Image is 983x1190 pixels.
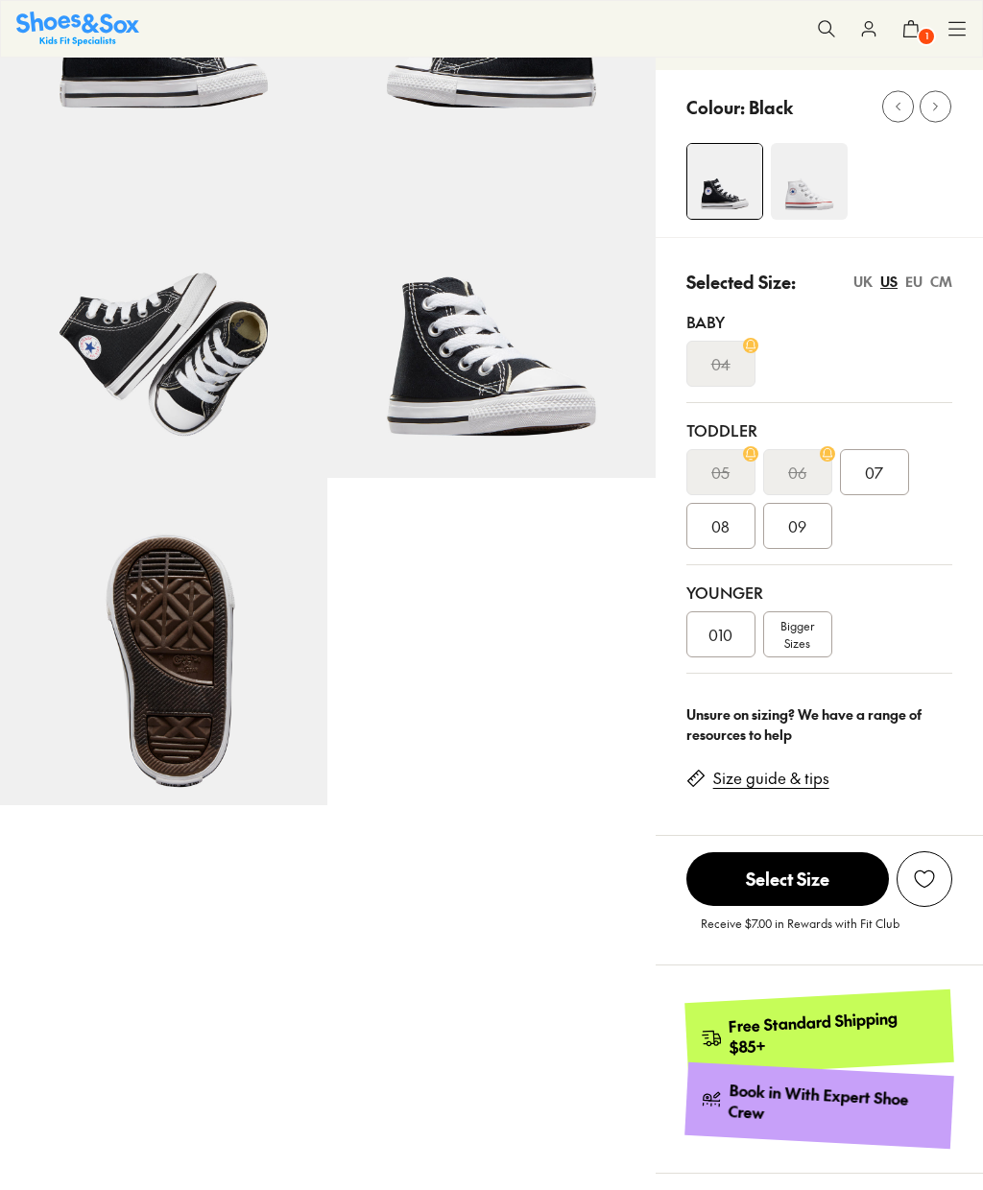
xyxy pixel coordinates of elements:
[890,8,932,50] button: 1
[771,143,848,220] img: 4-101185_1
[327,150,655,477] img: 7-101192_1
[713,768,829,789] a: Size guide & tips
[905,272,923,292] div: EU
[728,1080,938,1132] div: Book in With Expert Shoe Crew
[686,852,889,906] span: Select Size
[684,1062,954,1149] a: Book in With Expert Shoe Crew
[708,623,732,646] span: 010
[788,461,806,484] s: 06
[686,704,952,745] div: Unsure on sizing? We have a range of resources to help
[930,272,952,292] div: CM
[711,461,730,484] s: 05
[16,12,139,45] a: Shoes & Sox
[711,352,731,375] s: 04
[853,272,873,292] div: UK
[880,272,898,292] div: US
[917,27,936,46] span: 1
[684,989,954,1076] a: Free Standard Shipping $85+
[686,581,952,604] div: Younger
[686,310,952,333] div: Baby
[686,94,745,120] p: Colour:
[728,1006,938,1059] div: Free Standard Shipping $85+
[686,269,796,295] p: Selected Size:
[897,851,952,907] button: Add to Wishlist
[711,514,730,537] span: 08
[749,94,793,120] p: Black
[701,915,899,949] p: Receive $7.00 in Rewards with Fit Club
[16,12,139,45] img: SNS_Logo_Responsive.svg
[780,617,814,652] span: Bigger Sizes
[686,418,952,441] div: Toddler
[687,144,762,219] img: 4-101189_1
[788,514,806,537] span: 09
[686,851,889,907] button: Select Size
[865,461,883,484] span: 07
